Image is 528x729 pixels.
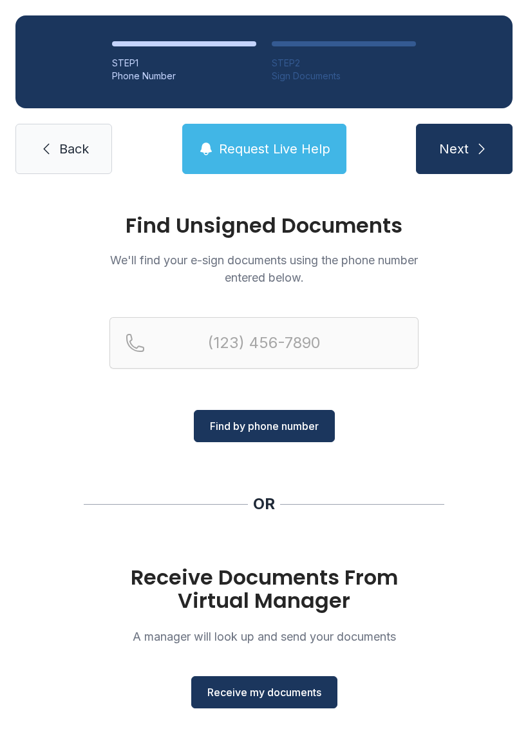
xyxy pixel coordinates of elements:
[210,418,319,434] span: Find by phone number
[109,251,419,286] p: We'll find your e-sign documents using the phone number entered below.
[112,57,256,70] div: STEP 1
[253,494,275,514] div: OR
[109,317,419,369] input: Reservation phone number
[219,140,330,158] span: Request Live Help
[59,140,89,158] span: Back
[112,70,256,83] div: Phone Number
[272,57,416,70] div: STEP 2
[272,70,416,83] div: Sign Documents
[207,685,321,700] span: Receive my documents
[439,140,469,158] span: Next
[109,215,419,236] h1: Find Unsigned Documents
[109,628,419,645] p: A manager will look up and send your documents
[109,566,419,612] h1: Receive Documents From Virtual Manager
